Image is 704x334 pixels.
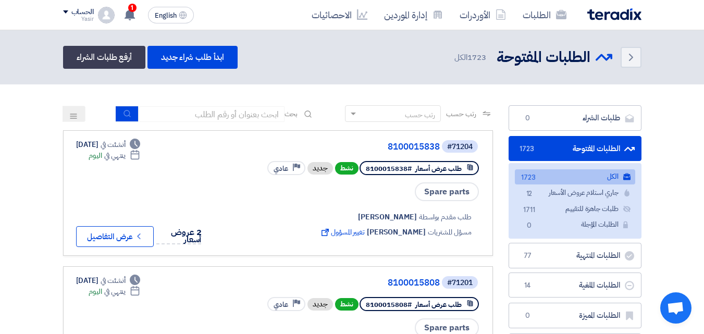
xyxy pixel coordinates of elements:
[660,292,691,324] a: Open chat
[522,251,534,261] span: 77
[307,162,333,175] div: جديد
[523,205,536,216] span: 1711
[139,106,285,122] input: ابحث بعنوان أو رقم الطلب
[447,279,473,287] div: #71201
[523,172,536,183] span: 1723
[104,150,126,161] span: ينتهي في
[307,298,333,311] div: جديد
[515,202,635,217] a: طلبات جاهزة للتقييم
[367,227,426,238] span: [PERSON_NAME]
[509,303,641,328] a: الطلبات المميزة0
[366,300,412,310] span: #8100015808
[101,275,126,286] span: أنشئت في
[419,212,472,222] span: طلب مقدم بواسطة
[522,113,534,123] span: 0
[522,280,534,291] span: 14
[104,286,126,297] span: ينتهي في
[509,105,641,131] a: طلبات الشراء0
[415,300,462,310] span: طلب عرض أسعار
[303,3,376,27] a: الاحصائيات
[101,139,126,150] span: أنشئت في
[515,217,635,232] a: الطلبات المؤجلة
[231,142,440,152] a: 8100015838
[128,4,137,12] span: 1
[148,7,194,23] button: English
[523,189,536,200] span: 12
[415,164,462,174] span: طلب عرض أسعار
[523,220,536,231] span: 0
[285,108,298,119] span: بحث
[447,143,473,151] div: #71204
[454,52,488,64] span: الكل
[89,150,140,161] div: اليوم
[522,311,534,321] span: 0
[467,52,486,63] span: 1723
[63,16,94,22] div: Yasir
[231,278,440,288] a: 8100015808
[171,226,201,246] span: 2 عروض أسعار
[366,164,412,174] span: #8100015838
[376,3,451,27] a: إدارة الموردين
[446,108,476,119] span: رتب حسب
[98,7,115,23] img: profile_test.png
[451,3,514,27] a: الأوردرات
[428,227,472,238] span: مسؤل المشتريات
[515,169,635,184] a: الكل
[509,273,641,298] a: الطلبات الملغية14
[514,3,575,27] a: الطلبات
[358,212,417,222] span: [PERSON_NAME]
[274,164,288,174] span: عادي
[335,162,359,175] span: نشط
[405,109,435,120] div: رتب حسب
[89,286,140,297] div: اليوم
[76,275,141,286] div: [DATE]
[515,185,635,201] a: جاري استلام عروض الأسعار
[76,226,154,247] button: عرض التفاصيل
[155,12,177,19] span: English
[71,8,94,17] div: الحساب
[497,47,590,68] h2: الطلبات المفتوحة
[76,139,141,150] div: [DATE]
[335,298,359,311] span: نشط
[63,46,145,69] a: أرفع طلبات الشراء
[274,300,288,310] span: عادي
[522,144,534,154] span: 1723
[587,8,641,20] img: Teradix logo
[509,136,641,162] a: الطلبات المفتوحة1723
[415,182,479,201] span: Spare parts
[147,46,238,69] a: ابدأ طلب شراء جديد
[319,227,365,238] span: تغيير المسؤول
[509,243,641,268] a: الطلبات المنتهية77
